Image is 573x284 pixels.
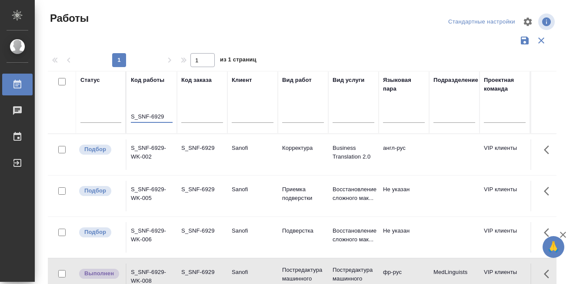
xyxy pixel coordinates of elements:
[78,185,121,197] div: Можно подбирать исполнителей
[333,144,374,161] p: Business Translation 2.0
[480,181,530,211] td: VIP клиенты
[282,185,324,203] p: Приемка подверстки
[333,227,374,244] p: Восстановление сложного мак...
[433,76,478,85] div: Подразделение
[181,185,223,194] div: S_SNF-6929
[220,54,257,67] span: из 1 страниц
[232,185,273,194] p: Sanofi
[127,222,177,253] td: S_SNF-6929-WK-006
[78,268,121,280] div: Исполнитель завершил работу
[181,144,223,152] div: S_SNF-6929
[282,144,324,152] p: Корректура
[517,11,538,32] span: Настроить таблицу
[78,144,121,156] div: Можно подбирать исполнителей
[539,222,560,243] button: Здесь прячутся важные кнопки
[282,76,312,85] div: Вид работ
[84,228,106,237] p: Подбор
[480,222,530,253] td: VIP клиенты
[539,139,560,160] button: Здесь прячутся важные кнопки
[516,32,533,49] button: Сохранить фильтры
[546,238,561,256] span: 🙏
[84,145,106,154] p: Подбор
[232,227,273,235] p: Sanofi
[446,15,517,29] div: split button
[181,268,223,277] div: S_SNF-6929
[333,76,365,85] div: Вид услуги
[543,236,564,258] button: 🙏
[538,14,556,30] span: Посмотреть информацию
[131,76,164,85] div: Код работы
[383,76,425,93] div: Языковая пара
[127,181,177,211] td: S_SNF-6929-WK-005
[480,139,530,170] td: VIP клиенты
[379,222,429,253] td: Не указан
[484,76,526,93] div: Проектная команда
[80,76,100,85] div: Статус
[539,181,560,202] button: Здесь прячутся важные кнопки
[84,269,114,278] p: Выполнен
[232,76,252,85] div: Клиент
[181,227,223,235] div: S_SNF-6929
[84,186,106,195] p: Подбор
[232,144,273,152] p: Sanofi
[48,11,89,25] span: Работы
[379,139,429,170] td: англ-рус
[232,268,273,277] p: Sanofi
[127,139,177,170] td: S_SNF-6929-WK-002
[379,181,429,211] td: Не указан
[282,227,324,235] p: Подверстка
[533,32,550,49] button: Сбросить фильтры
[333,185,374,203] p: Восстановление сложного мак...
[181,76,212,85] div: Код заказа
